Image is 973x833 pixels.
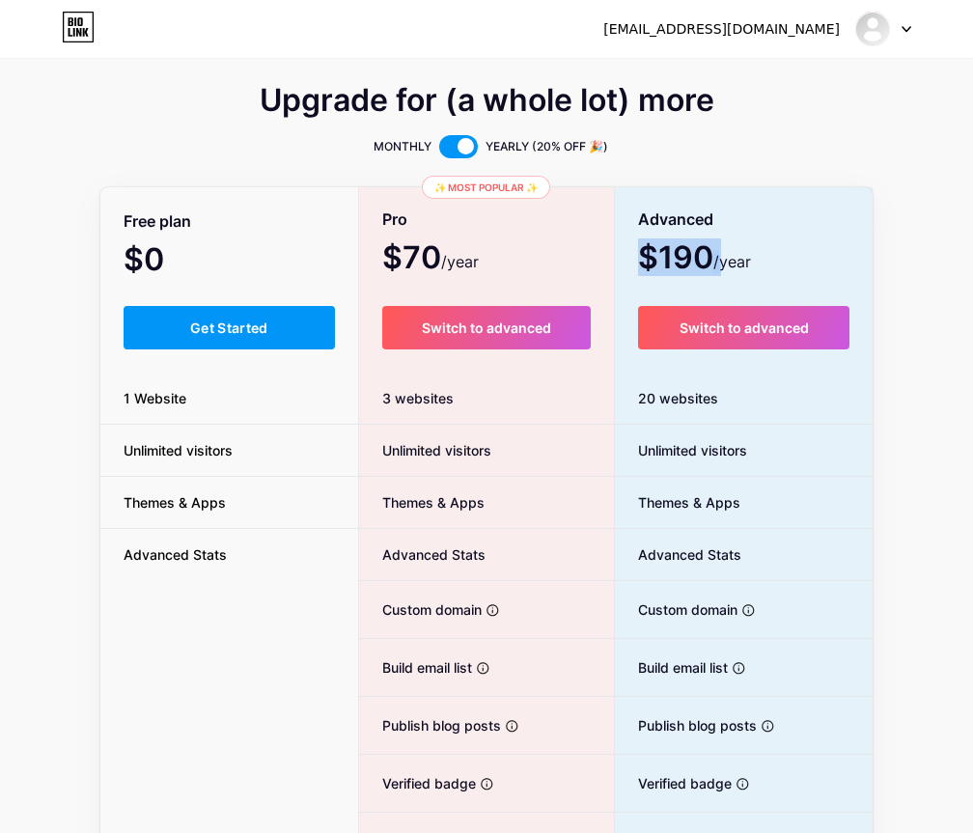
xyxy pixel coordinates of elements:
span: $190 [638,246,751,273]
span: Upgrade for (a whole lot) more [260,89,714,112]
span: Verified badge [615,773,732,793]
span: Switch to advanced [680,319,809,336]
span: Advanced Stats [359,544,486,565]
span: $70 [382,246,479,273]
span: 1 Website [100,388,209,408]
span: Build email list [359,657,472,678]
button: Switch to advanced [638,306,849,349]
div: 3 websites [359,373,615,425]
img: englishbydami [854,11,891,47]
span: YEARLY (20% OFF 🎉) [486,137,608,156]
span: /year [441,250,479,273]
span: Unlimited visitors [100,440,256,460]
span: Publish blog posts [359,715,501,736]
span: Unlimited visitors [615,440,747,460]
span: Unlimited visitors [359,440,491,460]
span: Themes & Apps [100,492,249,513]
span: Switch to advanced [422,319,551,336]
span: Pro [382,203,407,236]
span: $0 [124,248,202,275]
span: Advanced Stats [100,544,250,565]
span: Themes & Apps [615,492,740,513]
span: Verified badge [359,773,476,793]
button: Get Started [124,306,335,349]
span: Build email list [615,657,728,678]
span: Advanced Stats [615,544,741,565]
div: ✨ Most popular ✨ [422,176,550,199]
button: Switch to advanced [382,306,592,349]
span: Custom domain [359,599,482,620]
div: [EMAIL_ADDRESS][DOMAIN_NAME] [603,19,840,40]
span: Publish blog posts [615,715,757,736]
div: 20 websites [615,373,873,425]
span: Free plan [124,205,191,238]
span: /year [713,250,751,273]
span: MONTHLY [374,137,431,156]
span: Custom domain [615,599,737,620]
span: Advanced [638,203,713,236]
span: Themes & Apps [359,492,485,513]
span: Get Started [190,319,268,336]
